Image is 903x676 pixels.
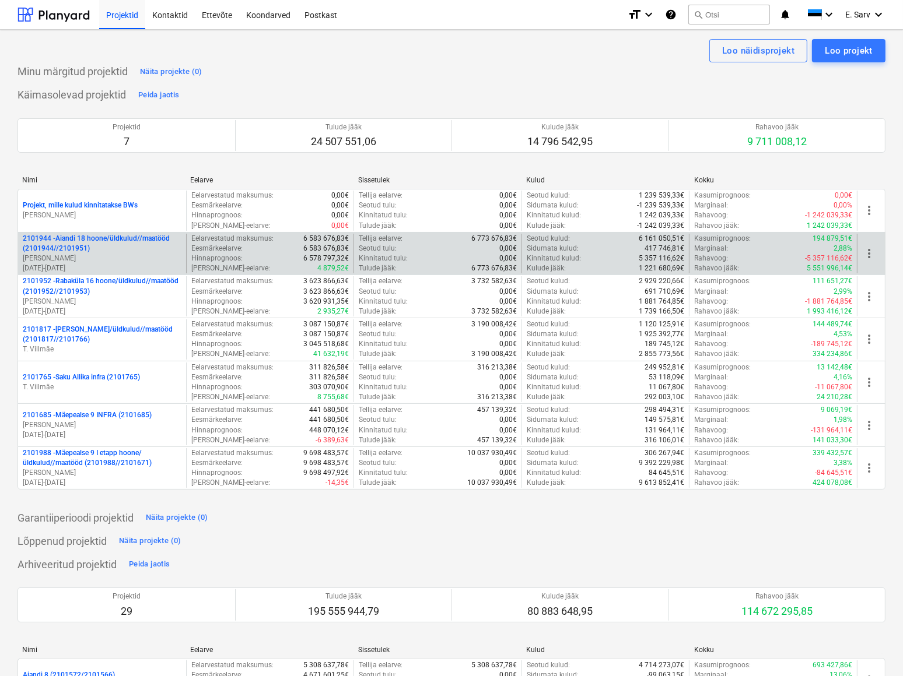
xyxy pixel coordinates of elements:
p: 3 087 150,87€ [303,319,349,329]
p: 9 613 852,41€ [639,478,684,488]
p: Tellija eelarve : [359,405,402,415]
p: Tulude jääk : [359,349,397,359]
div: Näita projekte (0) [146,511,208,524]
p: Seotud tulu : [359,415,397,425]
p: [PERSON_NAME]-eelarve : [191,221,270,231]
p: Eesmärkeelarve : [191,372,243,382]
p: Kinnitatud tulu : [359,339,408,349]
p: Tellija eelarve : [359,448,402,458]
p: -189 745,12€ [811,339,852,349]
p: Hinnaprognoos : [191,468,243,478]
div: Kulud [526,176,685,184]
div: Kokku [694,176,853,184]
p: 1 739 166,50€ [639,307,684,316]
p: Rahavoo jääk : [694,263,739,273]
p: Eesmärkeelarve : [191,458,243,468]
p: 3 190 008,42€ [471,319,517,329]
p: 316 106,01€ [645,435,684,445]
p: Eelarvestatud maksumus : [191,319,274,329]
p: 2101765 - Saku Allika infra (2101765) [23,372,140,382]
p: 141 033,30€ [813,435,852,445]
p: [PERSON_NAME]-eelarve : [191,349,270,359]
p: 8 755,68€ [317,392,349,402]
p: Hinnaprognoos : [191,339,243,349]
p: Rahavoog : [694,254,728,263]
p: 0,00€ [499,468,517,478]
p: Eesmärkeelarve : [191,244,243,254]
p: Tellija eelarve : [359,319,402,329]
p: 2101685 - Mäepealse 9 INFRA (2101685) [23,410,152,420]
p: 6 773 676,83€ [471,234,517,244]
p: Tellija eelarve : [359,191,402,200]
p: Kasumiprognoos : [694,405,751,415]
p: 6 161 050,51€ [639,234,684,244]
p: 1 221 680,69€ [639,263,684,273]
p: Tulude jääk : [359,263,397,273]
span: E. Sarv [845,10,870,19]
p: Kulude jääk : [527,263,566,273]
p: 6 583 676,83€ [303,234,349,244]
p: -131 964,11€ [811,425,852,435]
p: 24 507 551,06 [311,135,376,149]
p: 4,53% [834,329,852,339]
p: 334 234,86€ [813,349,852,359]
p: 691 710,69€ [645,287,684,297]
div: 2101944 -Aiandi 18 hoone/üldkulud//maatööd (2101944//2101951)[PERSON_NAME][DATE]-[DATE] [23,234,181,274]
p: 7 [113,135,141,149]
p: Kasumiprognoos : [694,191,751,200]
p: Tulude jääk : [359,392,397,402]
p: Tellija eelarve : [359,362,402,372]
div: Eelarve [190,176,349,184]
p: 1 925 392,77€ [639,329,684,339]
p: 457 139,32€ [477,405,517,415]
p: Kinnitatud tulu : [359,297,408,307]
p: Marginaal : [694,287,728,297]
p: 0,00€ [499,221,517,231]
p: 2101952 - Rabaküla 16 hoone/üldkulud//maatööd (2101952//2101953) [23,276,181,296]
p: Seotud kulud : [527,319,570,329]
p: 0,00€ [499,244,517,254]
p: T. Villmäe [23,382,181,392]
p: 9 698 483,57€ [303,458,349,468]
p: Kinnitatud tulu : [359,425,408,435]
p: 0,00€ [499,297,517,307]
p: 0,00€ [499,415,517,425]
p: 9 698 483,57€ [303,448,349,458]
p: 1 881 764,85€ [639,297,684,307]
p: Rahavoo jääk : [694,392,739,402]
p: Marginaal : [694,244,728,254]
p: Sidumata kulud : [527,415,579,425]
p: Kulude jääk : [527,221,566,231]
p: Eesmärkeelarve : [191,200,243,210]
p: Seotud tulu : [359,200,397,210]
p: Tulude jääk : [359,435,397,445]
p: 111 651,27€ [813,276,852,286]
p: 6 773 676,83€ [471,263,517,273]
p: 441 680,50€ [309,415,349,425]
p: 0,00€ [499,425,517,435]
p: Kinnitatud kulud : [527,210,581,220]
p: 3 732 582,63€ [471,307,517,316]
p: Hinnaprognoos : [191,297,243,307]
p: Tulude jääk : [359,221,397,231]
p: Minu märgitud projektid [17,65,128,79]
p: Sidumata kulud : [527,458,579,468]
p: -1 881 764,85€ [805,297,852,307]
span: more_vert [862,375,876,389]
i: notifications [779,8,791,22]
span: more_vert [862,461,876,475]
p: Marginaal : [694,200,728,210]
p: Marginaal : [694,329,728,339]
p: 0,00€ [499,458,517,468]
p: 316 213,38€ [477,362,517,372]
p: -1 239 539,33€ [637,200,684,210]
p: Hinnaprognoos : [191,425,243,435]
p: 189 745,12€ [645,339,684,349]
p: Seotud kulud : [527,405,570,415]
p: Rahavoog : [694,210,728,220]
p: 0,00€ [499,287,517,297]
p: 339 432,57€ [813,448,852,458]
p: Rahavoo jääk : [694,349,739,359]
p: 2 855 773,56€ [639,349,684,359]
i: keyboard_arrow_down [871,8,885,22]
